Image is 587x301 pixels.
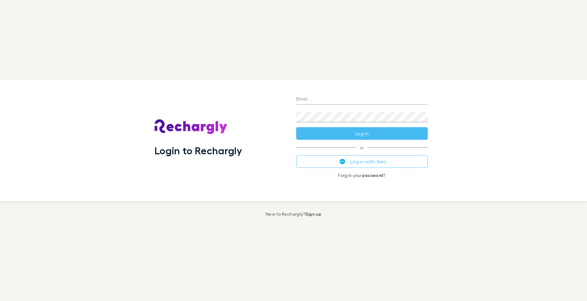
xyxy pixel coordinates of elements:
a: Sign up [305,211,321,217]
button: Log in [296,127,428,140]
img: Xero's logo [340,159,345,164]
p: Forgot your ? [296,173,428,178]
a: password [362,173,383,178]
button: Log in with Xero [296,155,428,168]
img: Rechargly's Logo [155,119,228,134]
h1: Login to Rechargly [155,145,242,156]
p: New to Rechargly? [266,212,321,217]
